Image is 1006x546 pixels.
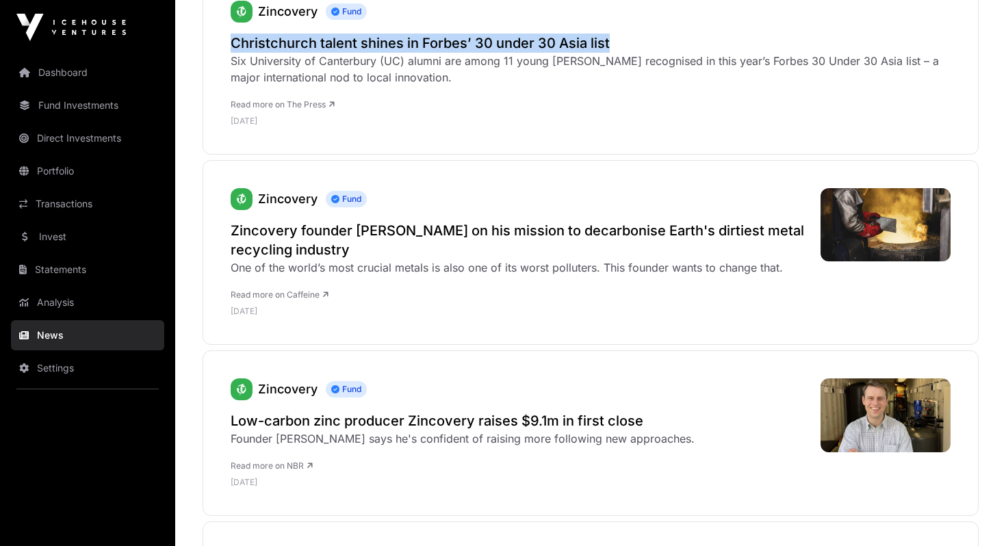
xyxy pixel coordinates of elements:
[231,477,695,488] p: [DATE]
[231,188,253,210] img: SVGs_Zincovery.svg
[821,378,951,452] img: 2.-Breakthrough-Innovator-Jonathan-Ring-Zincovery._9538.jpeg
[231,430,695,447] div: Founder [PERSON_NAME] says he's confident of raising more following new approaches.
[258,192,318,206] a: Zincovery
[326,3,367,20] span: Fund
[326,191,367,207] span: Fund
[231,460,313,471] a: Read more on NBR
[11,156,164,186] a: Portfolio
[258,382,318,396] a: Zincovery
[11,320,164,350] a: News
[231,1,253,23] a: Zincovery
[231,378,253,400] a: Zincovery
[11,189,164,219] a: Transactions
[11,123,164,153] a: Direct Investments
[16,14,126,41] img: Icehouse Ventures Logo
[11,287,164,317] a: Analysis
[231,378,253,400] img: SVGs_Zincovery.svg
[231,259,807,276] div: One of the world’s most crucial metals is also one of its worst polluters. This founder wants to ...
[231,34,951,53] a: Christchurch talent shines in Forbes’ 30 under 30 Asia list
[11,90,164,120] a: Fund Investments
[821,188,951,261] img: 66c646773ec8146c9b970e86_zinc.jpg
[258,4,318,18] a: Zincovery
[11,57,164,88] a: Dashboard
[231,116,951,127] p: [DATE]
[11,255,164,285] a: Statements
[938,480,1006,546] iframe: Chat Widget
[231,188,253,210] a: Zincovery
[231,221,807,259] a: Zincovery founder [PERSON_NAME] on his mission to decarbonise Earth's dirtiest metal recycling in...
[231,289,328,300] a: Read more on Caffeine
[231,1,253,23] img: SVGs_Zincovery.svg
[11,222,164,252] a: Invest
[11,353,164,383] a: Settings
[231,306,807,317] p: [DATE]
[231,53,951,86] div: Six University of Canterbury (UC) alumni are among 11 young [PERSON_NAME] recognised in this year...
[326,381,367,398] span: Fund
[231,411,695,430] a: Low-carbon zinc producer Zincovery raises $9.1m in first close
[231,99,335,109] a: Read more on The Press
